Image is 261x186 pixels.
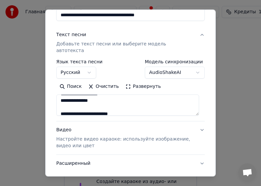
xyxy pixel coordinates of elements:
label: Модель синхронизации [145,59,205,64]
button: Поиск [56,81,85,92]
div: Текст песни [56,31,86,38]
p: Настройте видео караоке: используйте изображение, видео или цвет [56,136,194,149]
p: Добавьте текст песни или выберите модель автотекста [56,41,194,54]
div: Видео [56,127,194,149]
button: Текст песниДобавьте текст песни или выберите модель автотекста [56,26,205,59]
button: Очистить [85,81,122,92]
button: Развернуть [122,81,164,92]
label: Язык текста песни [56,59,103,64]
button: ВидеоНастройте видео караоке: используйте изображение, видео или цвет [56,121,205,155]
button: Расширенный [56,155,205,172]
div: Текст песниДобавьте текст песни или выберите модель автотекста [56,59,205,121]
